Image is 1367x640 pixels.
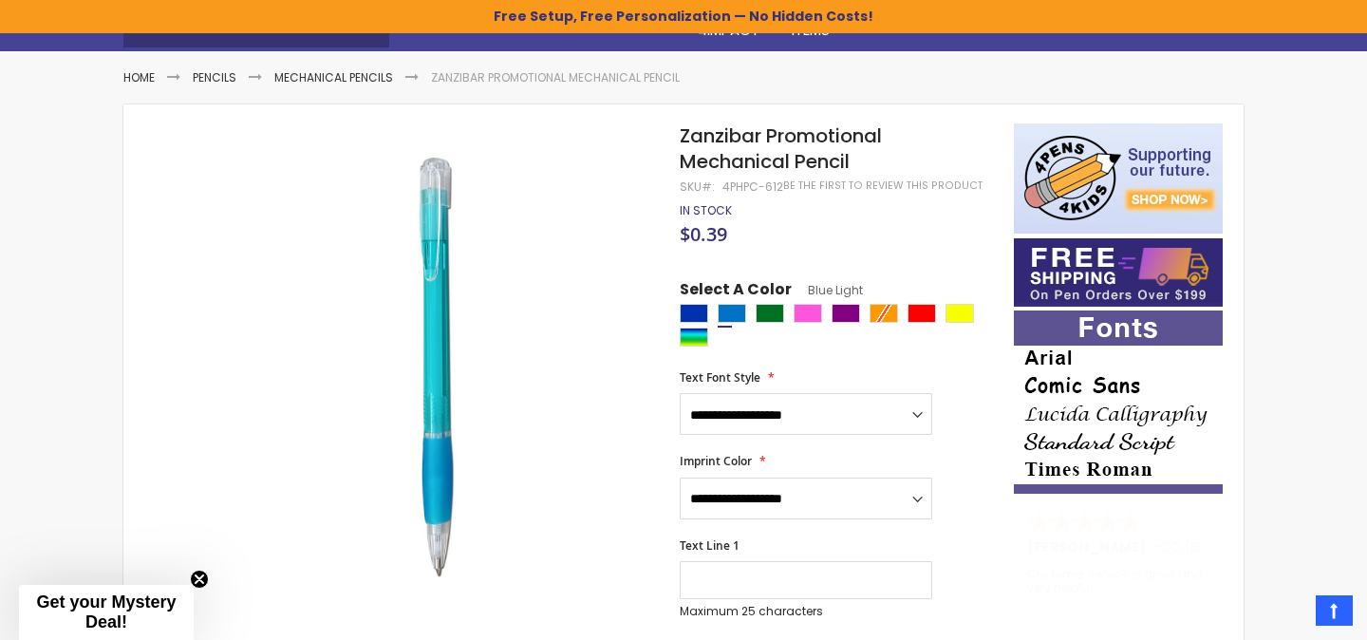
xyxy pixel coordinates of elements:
[190,570,209,589] button: Close teaser
[680,537,740,554] span: Text Line 1
[1014,123,1223,234] img: 4pens 4 kids
[19,585,194,640] div: Get your Mystery Deal!Close teaser
[908,304,936,323] div: Red
[832,304,860,323] div: Purple
[1014,238,1223,307] img: Free shipping on orders over $199
[1027,537,1152,556] span: [PERSON_NAME]
[36,593,176,631] span: Get your Mystery Deal!
[274,69,393,85] a: Mechanical Pencils
[1160,537,1182,556] span: CO
[718,304,746,323] div: Blue Light
[722,179,783,195] div: 4PHPC-612
[783,179,983,193] a: Be the first to review this product
[1152,537,1324,556] span: - ,
[123,69,155,85] a: Home
[680,279,792,305] span: Select A Color
[680,179,715,195] strong: SKU
[946,304,974,323] div: Yellow
[680,202,732,218] span: In stock
[220,151,654,585] img: image_2__1_1.jpg
[794,304,822,323] div: Pink
[756,304,784,323] div: Green
[680,221,727,247] span: $0.39
[792,282,863,298] span: Blue Light
[193,69,236,85] a: Pencils
[431,70,680,85] li: Zanzibar Promotional Mechanical Pencil
[680,203,732,218] div: Availability
[1027,568,1211,609] div: Customer service is great and very helpful
[680,122,882,175] span: Zanzibar Promotional Mechanical Pencil
[680,453,752,469] span: Imprint Color
[680,328,708,347] div: Assorted
[680,369,760,386] span: Text Font Style
[1210,589,1367,640] iframe: Google Customer Reviews
[680,604,932,619] p: Maximum 25 characters
[680,304,708,323] div: Blue
[1185,537,1324,556] span: [GEOGRAPHIC_DATA]
[1014,311,1223,494] img: font-personalization-examples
